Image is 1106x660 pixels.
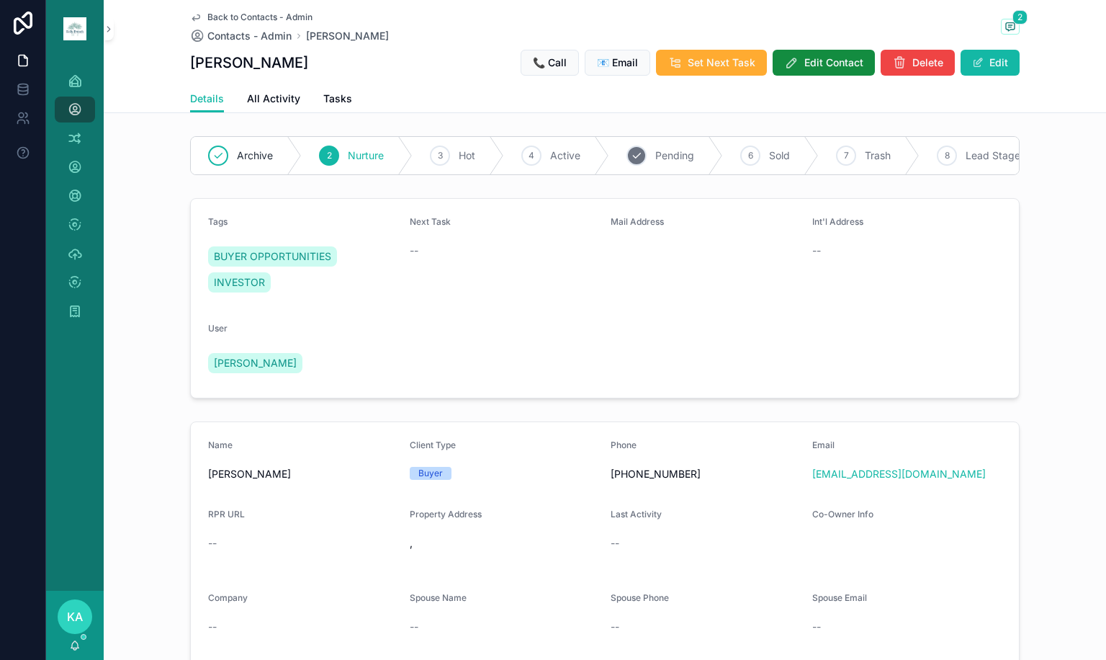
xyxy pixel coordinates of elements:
[214,249,331,264] span: BUYER OPPORTUNITIES
[656,50,767,76] button: Set Next Task
[611,509,662,519] span: Last Activity
[327,150,332,161] span: 2
[410,440,456,450] span: Client Type
[812,620,821,634] span: --
[773,50,875,76] button: Edit Contact
[237,148,273,163] span: Archive
[597,55,638,70] span: 📧 Email
[611,592,669,603] span: Spouse Phone
[1001,19,1020,37] button: 2
[812,467,986,481] a: [EMAIL_ADDRESS][DOMAIN_NAME]
[844,150,849,161] span: 7
[550,148,580,163] span: Active
[208,509,245,519] span: RPR URL
[804,55,863,70] span: Edit Contact
[247,92,300,106] span: All Activity
[748,150,753,161] span: 6
[208,272,271,293] a: INVESTOR
[63,17,86,40] img: App logo
[881,50,955,76] button: Delete
[306,29,389,43] a: [PERSON_NAME]
[190,29,292,43] a: Contacts - Admin
[812,216,863,227] span: Int'l Address
[67,608,83,625] span: KA
[611,216,664,227] span: Mail Address
[966,148,1020,163] span: Lead Stage
[812,509,873,519] span: Co-Owner Info
[410,244,418,258] span: --
[190,53,308,73] h1: [PERSON_NAME]
[348,148,384,163] span: Nurture
[769,148,790,163] span: Sold
[410,216,451,227] span: Next Task
[214,275,265,290] span: INVESTOR
[208,353,302,373] a: [PERSON_NAME]
[190,92,224,106] span: Details
[208,246,337,267] a: BUYER OPPORTUNITIES
[585,50,650,76] button: 📧 Email
[533,55,567,70] span: 📞 Call
[190,12,313,23] a: Back to Contacts - Admin
[688,55,755,70] span: Set Next Task
[812,244,821,258] span: --
[190,86,224,113] a: Details
[459,148,475,163] span: Hot
[208,440,233,450] span: Name
[410,592,467,603] span: Spouse Name
[418,467,443,480] div: Buyer
[611,536,619,550] span: --
[438,150,443,161] span: 3
[865,148,891,163] span: Trash
[207,29,292,43] span: Contacts - Admin
[323,86,352,115] a: Tasks
[208,216,228,227] span: Tags
[611,620,619,634] span: --
[46,58,104,343] div: scrollable content
[611,440,637,450] span: Phone
[655,148,694,163] span: Pending
[961,50,1020,76] button: Edit
[208,620,217,634] span: --
[208,323,228,334] span: User
[323,92,352,106] span: Tasks
[207,12,313,23] span: Back to Contacts - Admin
[521,50,579,76] button: 📞 Call
[1012,10,1028,24] span: 2
[208,536,217,550] span: --
[812,592,867,603] span: Spouse Email
[912,55,943,70] span: Delete
[208,592,248,603] span: Company
[812,440,835,450] span: Email
[410,536,600,550] span: ,
[410,620,418,634] span: --
[945,150,950,161] span: 8
[214,356,297,370] span: [PERSON_NAME]
[410,509,482,519] span: Property Address
[611,467,801,481] span: [PHONE_NUMBER]
[208,467,398,481] span: [PERSON_NAME]
[247,86,300,115] a: All Activity
[529,150,534,161] span: 4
